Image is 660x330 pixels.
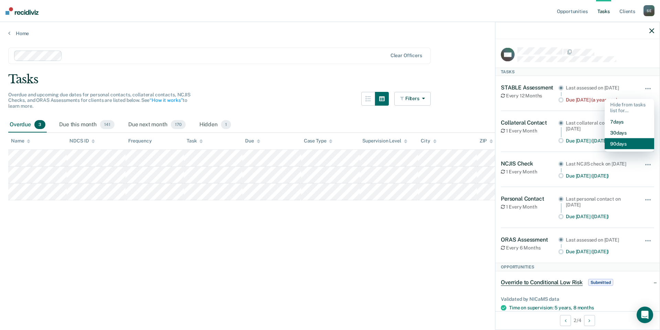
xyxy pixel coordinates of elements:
div: S E [643,5,654,16]
button: 30 days [605,127,654,138]
div: ORAS Assessment [501,236,558,243]
span: 1 [221,120,231,129]
button: Filters [394,92,431,106]
div: Due [DATE] ([DATE]) [566,249,635,255]
div: 1 Every Month [501,169,558,174]
button: Next Client [584,315,595,326]
div: Hide from tasks list for... [605,99,654,116]
span: Overdue and upcoming due dates for personal contacts, collateral contacts, NCJIS Checks, and ORAS... [8,92,190,109]
div: Tasks [495,67,660,76]
div: Last assessed on [DATE] [566,85,635,91]
div: 1 Every Month [501,204,558,210]
div: 1 Every Month [501,128,558,134]
div: Due next month [127,117,187,132]
div: STABLE Assessment [501,84,558,91]
button: 90 days [605,138,654,149]
div: Last collateral contact on [DATE] [566,120,635,131]
div: Last personal contact on [DATE] [566,196,635,207]
div: Last assessed on [DATE] [566,237,635,243]
span: Submitted [588,279,613,286]
div: Due [DATE] ([DATE]) [566,138,635,143]
div: Case Type [304,138,333,144]
div: Supervision Level [362,138,407,144]
span: 3 [34,120,45,129]
button: 7 days [605,116,654,127]
div: Every 6 Months [501,245,558,251]
div: Due [DATE] ([DATE]) [566,173,635,179]
div: Open Intercom Messenger [637,307,653,323]
div: Due [245,138,260,144]
span: 170 [171,120,186,129]
div: Every 12 Months [501,93,558,99]
div: Hidden [198,117,232,132]
div: Override to Conditional Low RiskSubmitted [495,271,660,293]
div: NCJIS Check [501,160,558,167]
div: Name [11,138,30,144]
span: Override to Conditional Low Risk [501,279,583,286]
div: Time on supervision: 5 years, 8 [509,305,654,310]
div: NDCS ID [69,138,95,144]
div: ZIP [480,138,493,144]
div: Validated by NICaMS data [501,296,654,302]
a: “How it works” [150,97,183,103]
button: Previous Client [560,315,571,326]
img: Recidiviz [5,7,38,15]
div: Frequency [128,138,152,144]
div: Overdue [8,117,47,132]
a: Home [8,30,652,36]
div: City [421,138,436,144]
div: Opportunities [495,263,660,271]
div: Due this month [58,117,116,132]
div: 2 / 4 [495,311,660,329]
div: Tasks [8,72,652,86]
div: Task [187,138,203,144]
div: Clear officers [390,53,422,58]
div: Due [DATE] (a year ago) [566,97,635,103]
div: Personal Contact [501,195,558,202]
div: Due [DATE] ([DATE]) [566,214,635,220]
span: months [577,305,594,310]
span: 141 [100,120,114,129]
div: Last NCJIS check on [DATE] [566,161,635,167]
div: Collateral Contact [501,119,558,126]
